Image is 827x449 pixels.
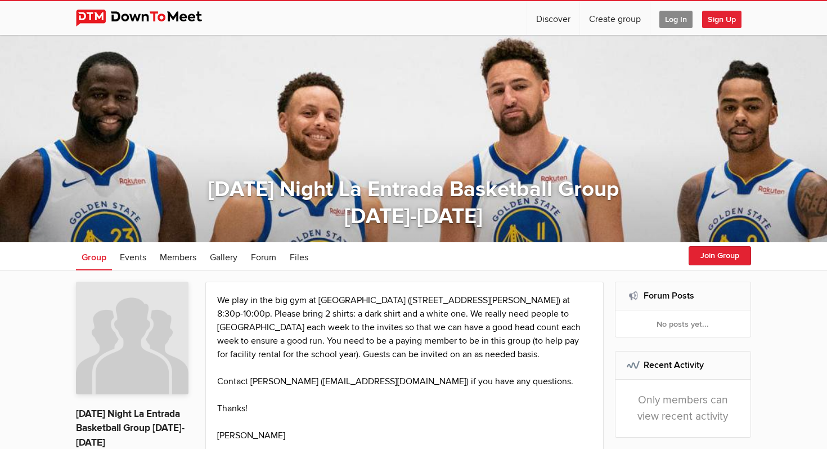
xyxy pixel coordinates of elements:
a: Forum Posts [644,290,694,301]
a: Discover [527,1,579,35]
a: Create group [580,1,650,35]
h2: Recent Activity [627,352,740,379]
button: Join Group [689,246,751,265]
span: Gallery [210,252,237,263]
a: Files [284,242,314,270]
span: Forum [251,252,276,263]
div: Only members can view recent activity [615,380,751,437]
a: Group [76,242,112,270]
span: Log In [659,11,693,28]
a: Sign Up [702,1,750,35]
a: Events [114,242,152,270]
a: Forum [245,242,282,270]
span: Files [290,252,308,263]
a: Members [154,242,202,270]
span: Members [160,252,196,263]
a: Log In [650,1,702,35]
span: Sign Up [702,11,741,28]
p: We play in the big gym at [GEOGRAPHIC_DATA] ([STREET_ADDRESS][PERSON_NAME]) at 8:30p-10:00p. Plea... [217,294,592,442]
img: DownToMeet [76,10,219,26]
span: Group [82,252,106,263]
span: Events [120,252,146,263]
img: Thursday Night La Entrada Basketball Group 2025-2026 [76,282,188,394]
a: Gallery [204,242,243,270]
div: No posts yet... [615,310,751,337]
